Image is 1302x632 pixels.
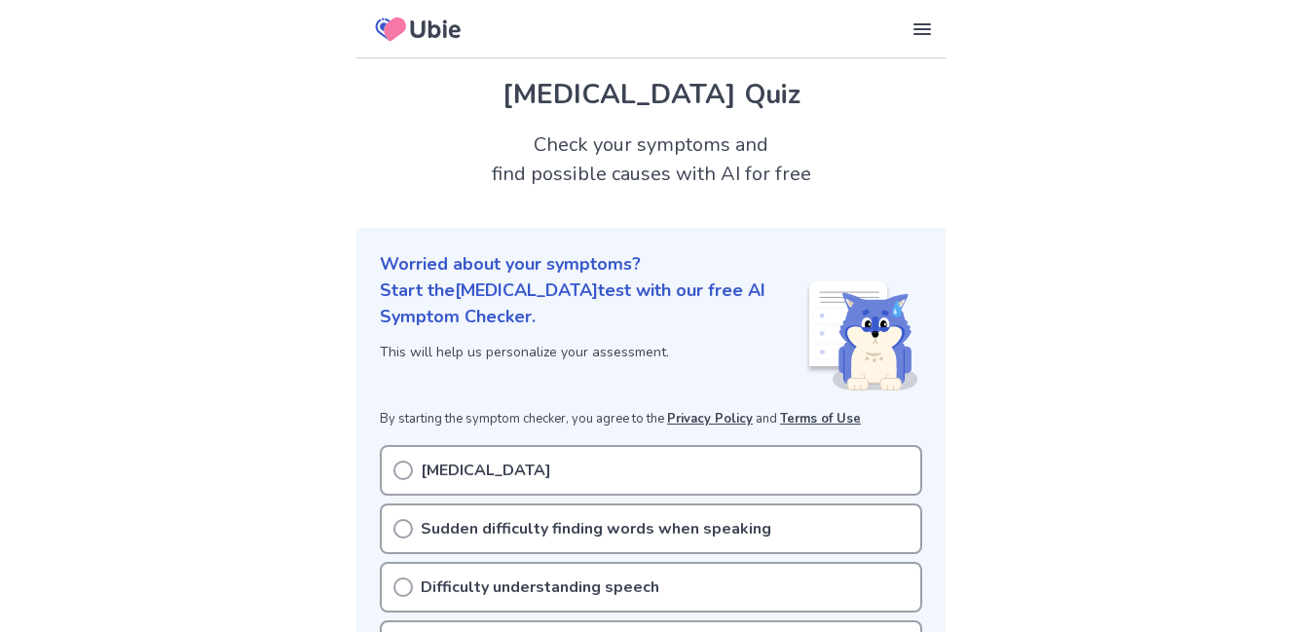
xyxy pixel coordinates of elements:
p: Sudden difficulty finding words when speaking [421,517,771,540]
p: [MEDICAL_DATA] [421,459,551,482]
a: Terms of Use [780,410,861,428]
h1: [MEDICAL_DATA] Quiz [380,74,922,115]
p: This will help us personalize your assessment. [380,342,805,362]
p: Start the [MEDICAL_DATA] test with our free AI Symptom Checker. [380,278,805,330]
p: Worried about your symptoms? [380,251,922,278]
p: By starting the symptom checker, you agree to the and [380,410,922,429]
h2: Check your symptoms and find possible causes with AI for free [356,130,946,189]
a: Privacy Policy [667,410,753,428]
img: Shiba [805,281,918,390]
p: Difficulty understanding speech [421,576,659,599]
